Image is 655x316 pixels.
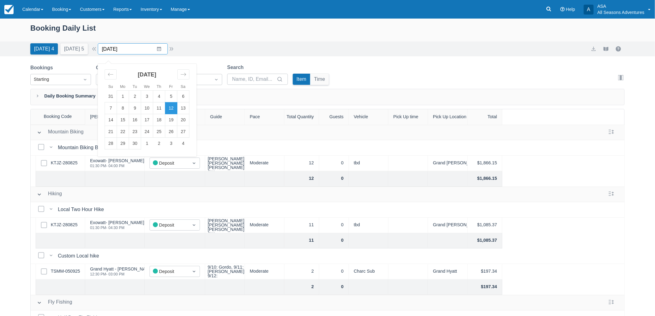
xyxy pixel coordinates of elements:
td: Tuesday, September 2, 2025 [129,91,141,102]
div: 2 [284,264,319,279]
div: Pick Up Location [428,109,468,125]
button: export [590,45,597,53]
td: Monday, September 8, 2025 [117,102,129,114]
td: Tuesday, September 9, 2025 [129,102,141,114]
small: We [144,84,150,89]
div: $197.34 [468,279,502,295]
div: $1,085.37 [468,218,502,233]
td: Thursday, September 4, 2025 [153,91,165,102]
div: Moderate [245,264,284,279]
span: Help [566,7,575,12]
div: Calendar [98,64,196,157]
div: 12:30 PM - 03:00 PM [90,272,154,276]
div: Charc Sub [349,264,388,279]
td: Sunday, September 28, 2025 [105,138,117,149]
td: Friday, September 26, 2025 [165,126,177,138]
td: Wednesday, October 1, 2025 [141,138,153,149]
div: Deposit [153,268,185,275]
td: Sunday, September 14, 2025 [105,114,117,126]
div: A [584,5,594,15]
div: Mountain Biking Beginner [58,144,117,151]
td: Friday, October 3, 2025 [165,138,177,149]
div: Booking Code [31,109,85,124]
div: Guide [205,109,245,125]
div: Custom Local hike [58,252,102,260]
td: Monday, September 15, 2025 [117,114,129,126]
td: Tuesday, September 23, 2025 [129,126,141,138]
div: Move forward to switch to the next month. [177,69,189,80]
div: Bike: [PERSON_NAME], [PERSON_NAME], [PERSON_NAME] // H [208,152,245,174]
div: 11 [284,218,319,233]
label: Category [96,64,120,71]
div: 2 [284,279,319,295]
span: Dropdown icon [191,222,197,228]
div: 12 [284,171,319,187]
td: Sunday, August 31, 2025 [105,91,117,102]
td: Thursday, October 2, 2025 [153,138,165,149]
input: Name, ID, Email... [232,74,275,85]
div: 0 [319,218,349,233]
a: TSMM-050925 [51,268,80,275]
button: Fly Fishing [34,297,75,308]
span: Dropdown icon [191,160,197,166]
button: Time [310,74,329,85]
div: Pick Up time [388,109,428,125]
i: Help [560,7,565,11]
div: Total [468,109,502,125]
div: Daily Booking Summary [30,89,625,105]
div: 01:30 PM - 04:30 PM [90,226,144,230]
div: tbd [349,218,388,233]
td: Wednesday, September 24, 2025 [141,126,153,138]
div: Total Quantity [284,109,319,125]
div: 01:30 PM - 04:00 PM [90,164,144,168]
div: 0 [319,279,349,295]
div: Exowatt- [PERSON_NAME] [90,158,144,163]
td: Saturday, September 6, 2025 [177,91,189,102]
div: $1,866.15 [468,156,502,171]
small: Mo [120,84,126,89]
div: 12 [284,156,319,171]
td: Thursday, September 11, 2025 [153,102,165,114]
div: 11 [284,233,319,249]
div: Local Two Hour Hike [58,206,106,213]
button: [DATE] 4 [30,43,58,54]
div: $1,085.37 [468,233,502,249]
td: Tuesday, September 16, 2025 [129,114,141,126]
button: Mountain Biking [34,127,86,138]
div: Grand [PERSON_NAME] [428,218,468,233]
td: Thursday, September 25, 2025 [153,126,165,138]
div: 9/10: Gordo, 9/11: [PERSON_NAME], 9/12: [208,265,245,278]
td: Saturday, September 13, 2025 [177,102,189,114]
span: Dropdown icon [82,76,88,83]
td: Monday, September 22, 2025 [117,126,129,138]
span: Dropdown icon [191,268,197,275]
div: Grand Hyatt [428,264,468,279]
div: Moderate [245,156,284,171]
td: Wednesday, September 10, 2025 [141,102,153,114]
small: Su [108,84,113,89]
label: Search [227,64,246,71]
div: Grand [PERSON_NAME] [428,156,468,171]
small: Fr [169,84,173,89]
td: Sunday, September 7, 2025 [105,102,117,114]
div: 0 [319,233,349,249]
div: tbd [349,156,388,171]
a: KTJZ-280825 [51,222,77,228]
td: Friday, September 5, 2025 [165,91,177,102]
td: Friday, September 19, 2025 [165,114,177,126]
div: 0 [319,171,349,187]
div: Move backward to switch to the previous month. [105,69,117,80]
td: Saturday, September 27, 2025 [177,126,189,138]
img: checkfront-main-nav-mini-logo.png [4,5,14,14]
td: Saturday, September 20, 2025 [177,114,189,126]
div: Vehicle [349,109,388,125]
small: Sa [181,84,185,89]
p: ASA [597,3,644,9]
td: Monday, September 29, 2025 [117,138,129,149]
input: Date [98,43,168,54]
div: Booking Daily List [30,22,625,40]
div: Pace [245,109,284,125]
td: Thursday, September 18, 2025 [153,114,165,126]
td: Wednesday, September 17, 2025 [141,114,153,126]
div: Deposit [153,222,185,229]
